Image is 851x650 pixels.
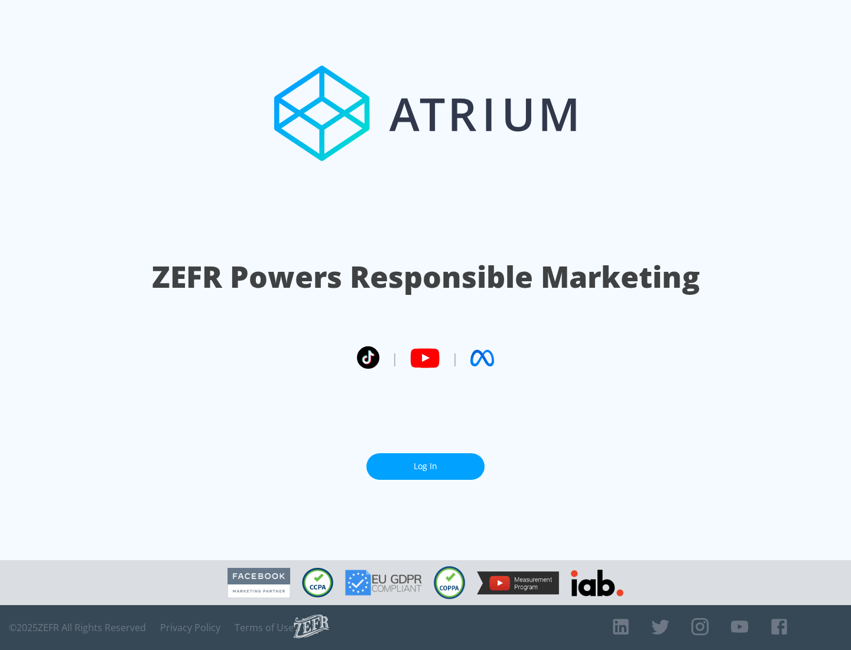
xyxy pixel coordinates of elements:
img: COPPA Compliant [434,566,465,599]
img: GDPR Compliant [345,570,422,596]
a: Terms of Use [235,622,294,633]
a: Privacy Policy [160,622,220,633]
img: YouTube Measurement Program [477,571,559,594]
span: © 2025 ZEFR All Rights Reserved [9,622,146,633]
span: | [391,349,398,367]
h1: ZEFR Powers Responsible Marketing [152,256,700,297]
a: Log In [366,453,485,480]
img: CCPA Compliant [302,568,333,597]
span: | [452,349,459,367]
img: IAB [571,570,623,596]
img: Facebook Marketing Partner [228,568,290,598]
